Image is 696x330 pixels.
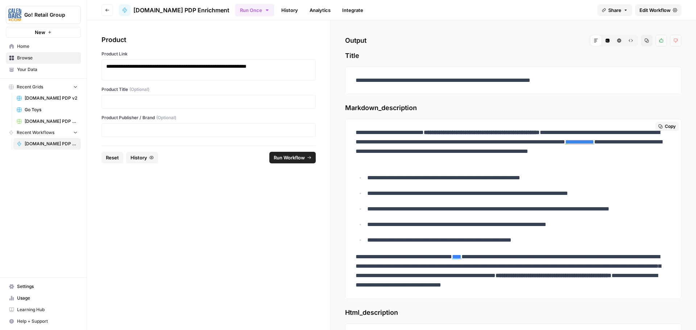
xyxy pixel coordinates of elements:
[25,141,78,147] span: [DOMAIN_NAME] PDP Enrichment
[101,114,316,121] label: Product Publisher / Brand
[6,281,81,292] a: Settings
[17,295,78,301] span: Usage
[345,103,681,113] span: Markdown_description
[13,104,81,116] a: Go Toys
[119,4,229,16] a: [DOMAIN_NAME] PDP Enrichment
[24,11,68,18] span: Go! Retail Group
[17,55,78,61] span: Browse
[6,27,81,38] button: New
[6,82,81,92] button: Recent Grids
[6,316,81,327] button: Help + Support
[277,4,302,16] a: History
[133,6,229,14] span: [DOMAIN_NAME] PDP Enrichment
[655,122,679,131] button: Copy
[25,118,78,125] span: [DOMAIN_NAME] PDP Enrichment Grid
[17,84,43,90] span: Recent Grids
[17,66,78,73] span: Your Data
[345,51,681,61] span: Title
[635,4,681,16] a: Edit Workflow
[274,154,305,161] span: Run Workflow
[13,92,81,104] a: [DOMAIN_NAME] PDP v2
[101,51,316,57] label: Product Link
[126,152,158,163] button: History
[6,52,81,64] a: Browse
[25,95,78,101] span: [DOMAIN_NAME] PDP v2
[17,306,78,313] span: Learning Hub
[106,154,119,161] span: Reset
[35,29,45,36] span: New
[13,138,81,150] a: [DOMAIN_NAME] PDP Enrichment
[101,35,316,45] div: Product
[345,35,681,46] h2: Output
[608,7,621,14] span: Share
[6,64,81,75] a: Your Data
[101,86,316,93] label: Product Title
[6,41,81,52] a: Home
[665,123,676,130] span: Copy
[130,154,147,161] span: History
[269,152,316,163] button: Run Workflow
[8,8,21,21] img: Go! Retail Group Logo
[101,152,123,163] button: Reset
[17,318,78,325] span: Help + Support
[6,127,81,138] button: Recent Workflows
[6,292,81,304] a: Usage
[156,114,176,121] span: (Optional)
[17,283,78,290] span: Settings
[338,4,368,16] a: Integrate
[17,129,54,136] span: Recent Workflows
[345,308,681,318] span: Html_description
[235,4,274,16] button: Run Once
[129,86,149,93] span: (Optional)
[25,106,78,113] span: Go Toys
[305,4,335,16] a: Analytics
[597,4,632,16] button: Share
[13,116,81,127] a: [DOMAIN_NAME] PDP Enrichment Grid
[6,6,81,24] button: Workspace: Go! Retail Group
[639,7,671,14] span: Edit Workflow
[6,304,81,316] a: Learning Hub
[17,43,78,50] span: Home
